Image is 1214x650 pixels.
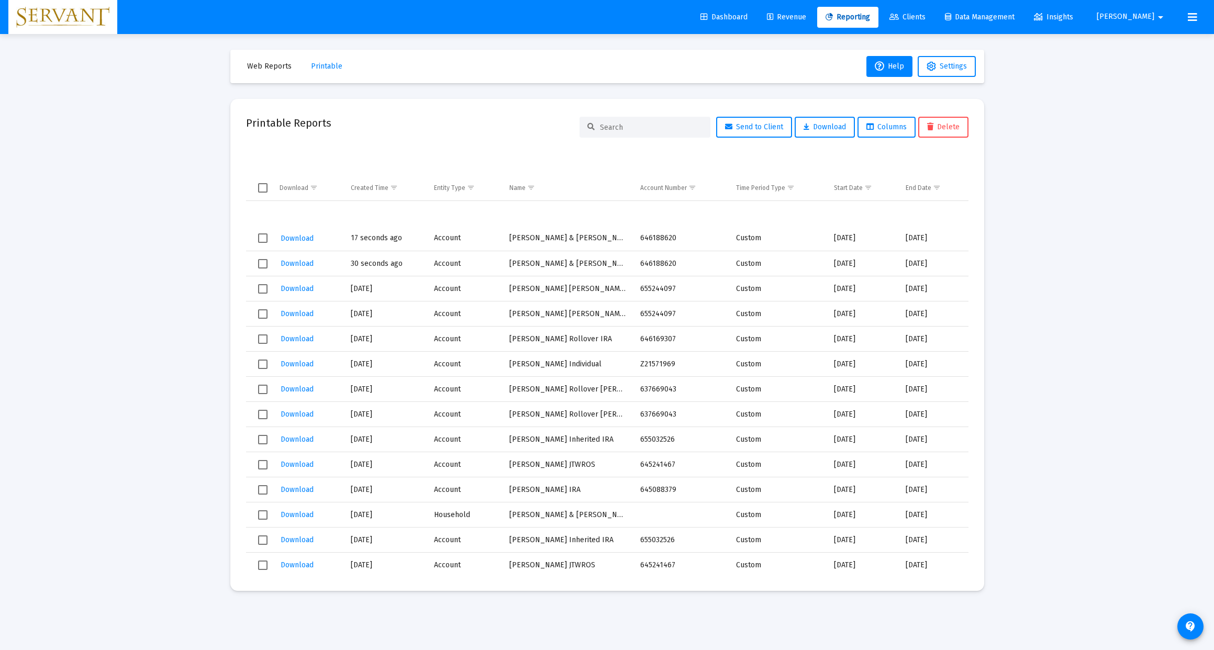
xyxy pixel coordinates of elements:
button: Download [280,407,315,422]
td: Account [427,251,502,276]
span: Settings [940,62,967,71]
span: Download [804,122,846,131]
div: Select row [258,485,268,495]
td: Custom [729,327,827,352]
td: Custom [729,226,827,251]
span: Download [281,535,314,544]
td: [DATE] [827,528,898,553]
td: 17 seconds ago [343,226,427,251]
td: Account [427,528,502,553]
td: Custom [729,402,827,427]
button: [PERSON_NAME] [1084,6,1179,27]
div: Start Date [834,184,863,192]
span: Show filter options for column 'Created Time' [390,184,398,192]
td: [DATE] [898,452,968,477]
span: Printable [311,62,342,71]
td: [DATE] [898,553,968,578]
td: Column Account Number [633,175,729,200]
button: Download [280,306,315,321]
td: [PERSON_NAME] Inherited IRA [502,528,633,553]
div: Select row [258,334,268,344]
button: Download [280,281,315,296]
div: Account Number [640,184,687,192]
div: Select row [258,510,268,520]
td: 645241467 [633,452,729,477]
td: [DATE] [343,327,427,352]
td: Account [427,377,502,402]
span: Download [281,259,314,268]
td: [DATE] [827,477,898,502]
div: Data grid [246,150,968,575]
div: Select row [258,309,268,319]
td: [DATE] [343,452,427,477]
td: Account [427,327,502,352]
td: 645088379 [633,477,729,502]
div: Select row [258,460,268,469]
td: [DATE] [827,301,898,327]
td: [DATE] [827,402,898,427]
td: DAVID DENISON COCKCROFT LIVING TRUST Inherited IRA [502,276,633,301]
div: Name [509,184,526,192]
button: Printable [303,56,351,77]
td: [DATE] [827,427,898,452]
div: Select row [258,259,268,268]
div: Download [280,184,308,192]
td: 655032526 [633,427,729,452]
td: Account [427,276,502,301]
span: Send to Client [725,122,783,131]
td: [DATE] [343,553,427,578]
span: Download [281,284,314,293]
td: [DATE] [827,502,898,528]
mat-icon: contact_support [1184,620,1197,633]
img: Dashboard [16,7,109,28]
div: Select row [258,561,268,570]
a: Data Management [937,7,1023,28]
td: [DATE] [827,452,898,477]
td: [DATE] [343,427,427,452]
span: Download [281,309,314,318]
td: [DATE] [827,226,898,251]
a: Dashboard [692,7,756,28]
div: Created Time [351,184,388,192]
td: 645241467 [633,553,729,578]
td: [DATE] [898,402,968,427]
td: [DATE] [898,327,968,352]
button: Help [866,56,912,77]
td: Account [427,553,502,578]
td: [DATE] [827,352,898,377]
span: Download [281,334,314,343]
td: [DATE] [827,553,898,578]
span: Download [281,460,314,469]
button: Download [280,482,315,497]
span: Show filter options for column 'Account Number' [688,184,696,192]
td: [DATE] [343,477,427,502]
td: Account [427,452,502,477]
div: Entity Type [434,184,465,192]
td: [DATE] [898,352,968,377]
td: Custom [729,553,827,578]
span: [PERSON_NAME] [1097,13,1154,21]
td: [DATE] [898,276,968,301]
td: [PERSON_NAME] & [PERSON_NAME] JTWROS [502,251,633,276]
button: Download [280,256,315,271]
mat-icon: arrow_drop_down [1154,7,1167,28]
td: [PERSON_NAME] Rollover [PERSON_NAME] [502,377,633,402]
td: [DATE] [343,402,427,427]
td: Custom [729,427,827,452]
td: Custom [729,377,827,402]
button: Download [280,507,315,522]
a: Clients [881,7,934,28]
a: Reporting [817,7,878,28]
input: Search [600,123,703,132]
td: [PERSON_NAME] & [PERSON_NAME] Household [502,502,633,528]
button: Download [280,557,315,573]
div: Select row [258,385,268,394]
td: [PERSON_NAME] IRA [502,477,633,502]
td: [DATE] [827,377,898,402]
td: Custom [729,452,827,477]
td: Column Name [502,175,633,200]
td: Account [427,402,502,427]
td: 655244097 [633,276,729,301]
div: Select row [258,410,268,419]
td: Column End Date [898,175,968,200]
